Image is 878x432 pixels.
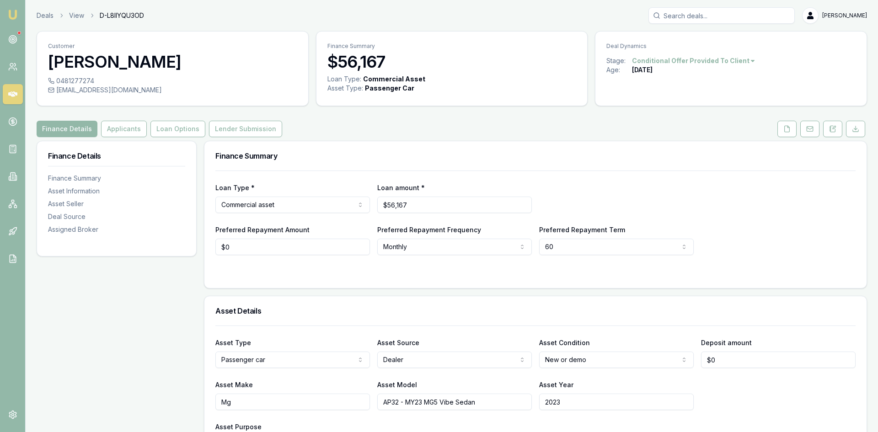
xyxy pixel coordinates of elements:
[701,352,856,368] input: $
[327,43,577,50] p: Finance Summary
[69,11,84,20] a: View
[48,212,185,221] div: Deal Source
[327,53,577,71] h3: $56,167
[327,75,361,84] div: Loan Type:
[209,121,282,137] button: Lender Submission
[539,226,625,234] label: Preferred Repayment Term
[150,121,205,137] button: Loan Options
[37,11,54,20] a: Deals
[149,121,207,137] a: Loan Options
[48,43,297,50] p: Customer
[207,121,284,137] a: Lender Submission
[48,53,297,71] h3: [PERSON_NAME]
[7,9,18,20] img: emu-icon-u.png
[48,152,185,160] h3: Finance Details
[377,226,481,234] label: Preferred Repayment Frequency
[215,381,253,389] label: Asset Make
[37,121,97,137] button: Finance Details
[48,199,185,208] div: Asset Seller
[100,11,144,20] span: D-L8IIYQU3OD
[215,152,856,160] h3: Finance Summary
[48,174,185,183] div: Finance Summary
[37,121,99,137] a: Finance Details
[377,339,419,347] label: Asset Source
[215,423,262,431] label: Asset Purpose
[48,187,185,196] div: Asset Information
[48,76,297,85] div: 0481277274
[701,339,752,347] label: Deposit amount
[363,75,425,84] div: Commercial Asset
[327,84,363,93] div: Asset Type :
[101,121,147,137] button: Applicants
[215,339,251,347] label: Asset Type
[215,226,310,234] label: Preferred Repayment Amount
[37,11,144,20] nav: breadcrumb
[606,65,632,75] div: Age:
[215,184,255,192] label: Loan Type *
[822,12,867,19] span: [PERSON_NAME]
[365,84,414,93] div: Passenger Car
[215,307,856,315] h3: Asset Details
[48,85,297,95] div: [EMAIL_ADDRESS][DOMAIN_NAME]
[632,56,756,65] button: Conditional Offer Provided To Client
[48,225,185,234] div: Assigned Broker
[606,56,632,65] div: Stage:
[648,7,795,24] input: Search deals
[215,239,370,255] input: $
[377,197,532,213] input: $
[539,381,573,389] label: Asset Year
[539,339,590,347] label: Asset Condition
[377,381,417,389] label: Asset Model
[606,43,856,50] p: Deal Dynamics
[377,184,425,192] label: Loan amount *
[632,65,653,75] div: [DATE]
[99,121,149,137] a: Applicants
